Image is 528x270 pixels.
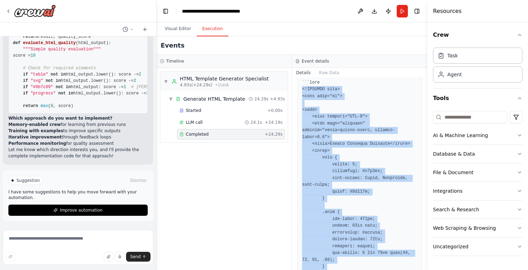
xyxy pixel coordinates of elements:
span: if [23,78,28,83]
button: Database & Data [433,145,522,163]
button: Execution [197,22,228,36]
span: 1 [146,91,149,96]
strong: Memory-enabled crew [8,122,61,127]
img: Logo [14,5,56,17]
span: html_output.lower(): score -= [66,72,139,77]
span: result, quality_score [38,34,91,39]
span: ): [106,41,111,45]
span: ▼ [169,96,173,102]
button: Switch to previous chat [120,25,137,34]
div: Crew [433,45,522,88]
span: html_output [78,41,106,45]
h2: Events [161,41,184,50]
span: Send [130,254,141,260]
span: not [46,78,53,83]
div: Task [447,52,458,59]
button: Raw Data [315,68,344,78]
span: + 0.00s [267,108,283,113]
span: html_output: score -= [71,85,124,90]
span: score = [13,53,30,58]
button: Upload files [104,252,113,262]
span: max [41,104,48,108]
button: Crew [433,25,522,45]
span: 2 [139,72,141,77]
span: , score) [53,104,73,108]
strong: Iterative improvement [8,135,62,140]
button: Improve this prompt [6,252,15,262]
div: HTML Template Generator Specialist [180,75,269,82]
span: 24.1s [250,120,262,125]
button: File & Document [433,163,522,182]
button: Search & Research [433,200,522,219]
div: Search & Research [433,206,479,213]
span: "#0b7c69" [30,85,53,90]
span: if [23,72,28,77]
p: I have some suggestions to help you move forward with your automation. [8,189,148,200]
button: Tools [433,88,522,108]
span: LLM call [186,120,203,125]
span: • 1 task [215,82,229,88]
span: ▼ [164,79,168,84]
span: def [13,41,21,45]
span: in [56,78,60,83]
span: evaluate_html_quality [23,41,76,45]
li: for quality assessment [8,140,148,147]
h4: Resources [433,7,462,15]
span: Completed [186,132,208,137]
span: 24.29s [254,96,269,102]
div: Integrations [433,187,462,194]
div: File & Document [433,169,474,176]
span: return [23,104,38,108]
button: AI & Machine Learning [433,126,522,144]
span: not [58,91,66,96]
span: Generate HTML Template [183,95,245,102]
button: Uncategorized [433,237,522,256]
div: Agent [447,71,462,78]
span: "table" [30,72,48,77]
span: in [68,91,73,96]
span: Improve automation [60,207,102,213]
button: Hide right sidebar [412,6,422,16]
button: Hide left sidebar [161,6,170,16]
span: 0 [51,104,53,108]
button: Web Scraping & Browsing [433,219,522,237]
span: if [23,91,28,96]
span: html_output.lower(): score -= [73,91,146,96]
span: 1 [124,85,126,90]
span: # [PERSON_NAME] [131,85,169,90]
span: in [66,85,71,90]
span: 4.93s (+24.29s) [180,82,212,88]
span: return [23,34,38,39]
span: + 4.93s [270,96,285,102]
span: in [61,72,66,77]
span: "progress" [30,91,56,96]
strong: Performance monitoring [8,141,66,146]
span: ( [48,104,51,108]
li: to improve specific outputs [8,128,148,134]
h3: Event details [302,58,329,64]
div: AI & Machine Learning [433,132,488,139]
strong: Which approach do you want to implement? [8,116,112,121]
nav: breadcrumb [182,8,261,15]
button: Improve automation [8,205,148,216]
strong: Training with examples [8,128,63,133]
button: Click to speak your automation idea [115,252,125,262]
button: Start a new chat [139,25,151,34]
span: + 24.19s [265,120,283,125]
span: 10 [30,53,35,58]
span: not [51,72,58,77]
button: Dismiss [129,177,148,184]
span: not [56,85,63,90]
div: Tools [433,108,522,262]
span: 2 [134,78,136,83]
span: + 24.29s [265,132,283,137]
span: Started [186,108,201,113]
li: through feedback loops [8,134,148,140]
button: Integrations [433,182,522,200]
p: Let me know which direction interests you, and I'll provide the complete implementation code for ... [8,147,148,159]
h3: Timeline [166,58,184,64]
span: Suggestion [16,178,40,183]
div: Uncategorized [433,243,468,250]
span: ( [76,41,78,45]
button: Visual Editor [159,22,197,36]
